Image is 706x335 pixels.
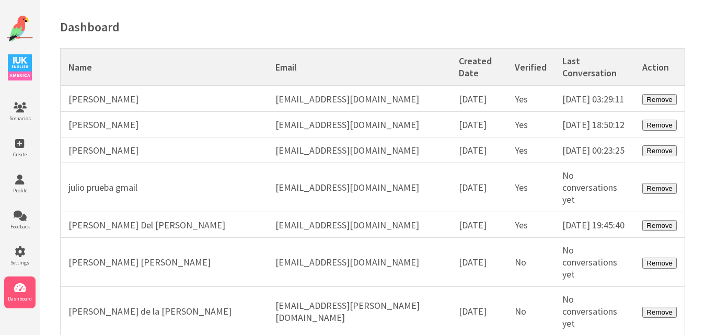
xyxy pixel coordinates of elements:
[4,223,36,230] span: Feedback
[642,145,677,156] button: Remove
[507,137,554,163] td: Yes
[7,16,33,42] img: Website Logo
[642,220,677,231] button: Remove
[8,54,32,80] img: IUK Logo
[61,49,268,86] th: Name
[451,238,507,287] td: [DATE]
[507,212,554,238] td: Yes
[4,115,36,122] span: Scenarios
[60,19,685,35] h1: Dashboard
[507,49,554,86] th: Verified
[4,187,36,194] span: Profile
[61,212,268,238] td: [PERSON_NAME] Del [PERSON_NAME]
[61,163,268,212] td: julio prueba gmail
[554,86,634,112] td: [DATE] 03:29:11
[451,86,507,112] td: [DATE]
[4,295,36,302] span: Dashboard
[507,112,554,137] td: Yes
[61,112,268,137] td: [PERSON_NAME]
[554,112,634,137] td: [DATE] 18:50:12
[451,112,507,137] td: [DATE]
[451,137,507,163] td: [DATE]
[642,120,677,131] button: Remove
[268,238,451,287] td: [EMAIL_ADDRESS][DOMAIN_NAME]
[268,137,451,163] td: [EMAIL_ADDRESS][DOMAIN_NAME]
[554,212,634,238] td: [DATE] 19:45:40
[4,259,36,266] span: Settings
[61,238,268,287] td: [PERSON_NAME] [PERSON_NAME]
[268,86,451,112] td: [EMAIL_ADDRESS][DOMAIN_NAME]
[451,163,507,212] td: [DATE]
[61,86,268,112] td: [PERSON_NAME]
[268,49,451,86] th: Email
[451,49,507,86] th: Created Date
[642,258,677,269] button: Remove
[554,238,634,287] td: No conversations yet
[4,151,36,158] span: Create
[642,94,677,105] button: Remove
[268,212,451,238] td: [EMAIL_ADDRESS][DOMAIN_NAME]
[268,112,451,137] td: [EMAIL_ADDRESS][DOMAIN_NAME]
[554,49,634,86] th: Last Conversation
[507,86,554,112] td: Yes
[642,183,677,194] button: Remove
[554,137,634,163] td: [DATE] 00:23:25
[451,212,507,238] td: [DATE]
[634,49,685,86] th: Action
[507,163,554,212] td: Yes
[507,238,554,287] td: No
[642,307,677,318] button: Remove
[268,163,451,212] td: [EMAIL_ADDRESS][DOMAIN_NAME]
[554,163,634,212] td: No conversations yet
[61,137,268,163] td: [PERSON_NAME]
